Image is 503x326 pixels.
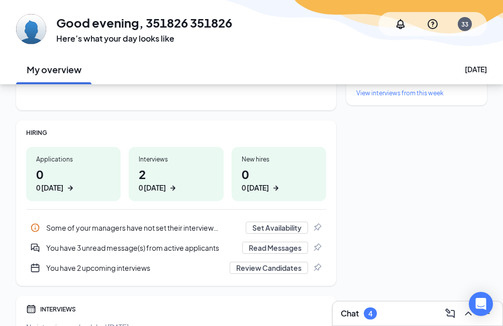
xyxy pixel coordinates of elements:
[16,14,46,44] img: 351826 351826
[368,309,372,318] div: 4
[46,223,240,233] div: Some of your managers have not set their interview availability yet
[242,183,269,193] div: 0 [DATE]
[27,63,81,76] h2: My overview
[246,222,308,234] button: Set Availability
[444,307,456,319] svg: ComposeMessage
[30,223,40,233] svg: Info
[139,166,213,193] h1: 2
[242,166,316,193] h1: 0
[26,128,326,137] div: HIRING
[461,20,468,29] div: 33
[26,258,326,278] a: CalendarNewYou have 2 upcoming interviewsReview CandidatesPin
[26,238,326,258] div: You have 3 unread message(s) from active applicants
[465,64,487,74] div: [DATE]
[271,183,281,193] svg: ArrowRight
[168,183,178,193] svg: ArrowRight
[26,258,326,278] div: You have 2 upcoming interviews
[242,155,316,164] div: New hires
[460,305,476,321] button: ChevronUp
[442,305,458,321] button: ComposeMessage
[30,263,40,273] svg: CalendarNew
[56,14,232,31] h1: Good evening, 351826 351826
[312,263,322,273] svg: Pin
[394,18,407,30] svg: Notifications
[46,243,236,253] div: You have 3 unread message(s) from active applicants
[46,263,224,273] div: You have 2 upcoming interviews
[312,223,322,233] svg: Pin
[232,147,326,201] a: New hires00 [DATE]ArrowRight
[242,242,308,254] button: Read Messages
[356,89,477,97] a: View interviews from this week
[129,147,223,201] a: Interviews20 [DATE]ArrowRight
[26,147,121,201] a: Applications00 [DATE]ArrowRight
[312,243,322,253] svg: Pin
[36,166,111,193] h1: 0
[139,183,166,193] div: 0 [DATE]
[30,243,40,253] svg: DoubleChatActive
[26,304,36,314] svg: Calendar
[26,238,326,258] a: DoubleChatActiveYou have 3 unread message(s) from active applicantsRead MessagesPin
[56,33,232,44] h3: Here’s what your day looks like
[36,183,63,193] div: 0 [DATE]
[26,218,326,238] div: Some of your managers have not set their interview availability yet
[230,262,308,274] button: Review Candidates
[462,307,474,319] svg: ChevronUp
[40,305,326,313] div: INTERVIEWS
[139,155,213,164] div: Interviews
[36,155,111,164] div: Applications
[65,183,75,193] svg: ArrowRight
[341,308,359,319] h3: Chat
[26,218,326,238] a: InfoSome of your managers have not set their interview availability yetSet AvailabilityPin
[469,292,493,316] div: Open Intercom Messenger
[427,18,439,30] svg: QuestionInfo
